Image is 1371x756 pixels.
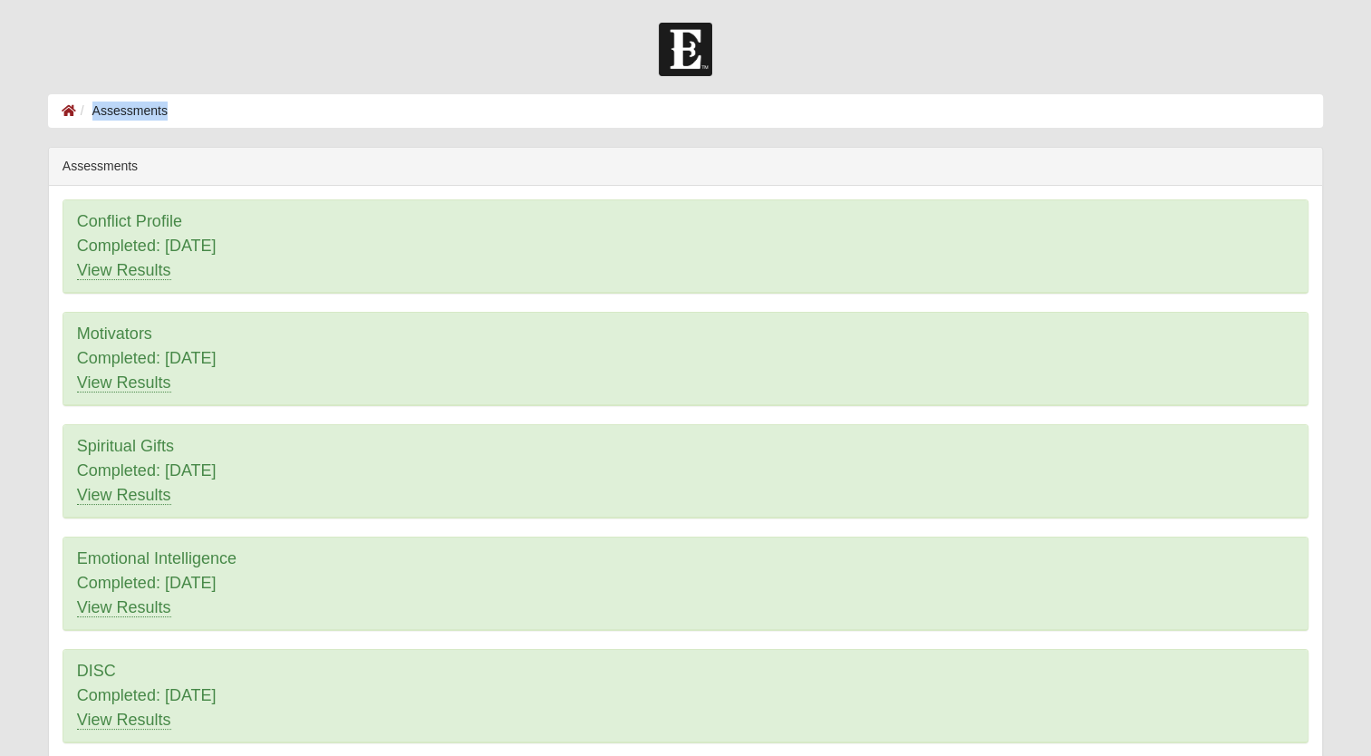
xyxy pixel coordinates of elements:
[77,373,171,393] a: View Results
[76,102,168,121] li: Assessments
[63,313,1308,405] div: Motivators Completed: [DATE]
[77,598,171,617] a: View Results
[49,148,1322,186] div: Assessments
[63,538,1308,630] div: Emotional Intelligence Completed: [DATE]
[77,711,171,730] a: View Results
[77,486,171,505] a: View Results
[63,425,1308,518] div: Spiritual Gifts Completed: [DATE]
[77,261,171,280] a: View Results
[659,23,712,76] img: Church of Eleven22 Logo
[63,200,1308,293] div: Conflict Profile Completed: [DATE]
[63,650,1308,742] div: DISC Completed: [DATE]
